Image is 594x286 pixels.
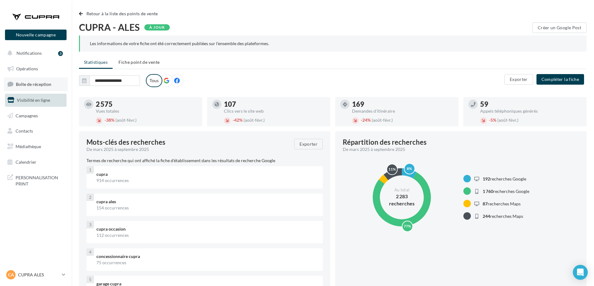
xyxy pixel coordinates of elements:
div: 154 occurrences [96,205,318,211]
button: Compléter la fiche [536,74,584,85]
p: Termes de recherche qui ont affiché la fiche d'établissement dans les résultats de recherche Google [86,157,323,164]
span: - [233,117,234,123]
span: Contacts [16,128,33,134]
div: Répartition des recherches [343,139,427,146]
span: - [104,117,106,123]
span: Notifications [16,50,42,56]
a: Médiathèque [4,140,68,153]
div: À jour [144,24,170,30]
a: Campagnes [4,109,68,122]
div: De mars 2025 à septembre 2025 [86,146,289,152]
span: CUPRA - ALES [79,22,140,32]
div: 4 [86,248,94,256]
div: 59 [480,101,582,108]
div: De mars 2025 à septembre 2025 [343,146,574,152]
span: 24% [361,117,371,123]
span: 192 [483,176,490,181]
button: Créer un Google Post [532,22,587,33]
a: Compléter la fiche [534,76,587,82]
span: Fiche point de vente [118,59,160,65]
span: (août-févr.) [372,117,393,123]
button: Nouvelle campagne [5,30,67,40]
span: PERSONNALISATION PRINT [16,173,64,187]
span: recherches Google [483,189,529,194]
div: concessionnaire cupra [96,253,318,260]
div: 169 [352,101,453,108]
button: Retour à la liste des points de vente [79,10,160,17]
a: CA CUPRA ALES [5,269,67,281]
div: 3 [86,221,94,228]
span: Opérations [16,66,38,71]
div: Vues totales [96,109,197,113]
label: Tous [146,74,162,87]
span: recherches Maps [483,201,521,206]
div: cupra occasion [96,226,318,232]
div: 75 occurrences [96,260,318,266]
span: Calendrier [16,159,36,165]
div: 914 occurrences [96,177,318,184]
span: Visibilité en ligne [17,97,50,103]
a: Calendrier [4,156,68,169]
span: - [361,117,362,123]
span: Médiathèque [16,144,41,149]
span: Mots-clés des recherches [86,139,165,146]
span: Boîte de réception [16,82,51,87]
div: Demandes d'itinéraire [352,109,453,113]
div: Appels téléphoniques générés [480,109,582,113]
button: Exporter [294,139,323,149]
a: Contacts [4,124,68,138]
span: 244 [483,213,490,219]
span: 42% [233,117,243,123]
span: (août-févr.) [497,117,518,123]
span: Campagnes [16,113,38,118]
span: - [489,117,490,123]
span: 5% [489,117,496,123]
div: 2 575 [96,101,197,108]
span: recherches Maps [483,213,523,219]
div: 1 [86,166,94,174]
div: cupra [96,171,318,177]
div: Clics vers le site web [224,109,325,113]
a: PERSONNALISATION PRINT [4,171,68,189]
a: Boîte de réception [4,77,68,91]
span: (août-févr.) [115,117,137,123]
div: 112 occurrences [96,232,318,238]
span: Retour à la liste des points de vente [86,11,158,16]
div: 5 [86,276,94,283]
a: Opérations [4,62,68,75]
div: Open Intercom Messenger [573,265,588,280]
span: 87 [483,201,488,206]
button: Exporter [504,74,533,85]
span: recherches Google [483,176,526,181]
button: Notifications 3 [4,47,65,60]
span: (août-févr.) [244,117,265,123]
div: Les informations de votre fiche ont été correctement publiées sur l’ensemble des plateformes. [90,40,577,47]
a: Visibilité en ligne [4,94,68,107]
div: 2 [86,194,94,201]
span: 38% [104,117,114,123]
span: CA [8,272,14,278]
span: 1 760 [483,189,493,194]
div: 107 [224,101,325,108]
p: CUPRA ALES [18,272,59,278]
div: cupra ales [96,199,318,205]
div: 3 [58,51,63,56]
